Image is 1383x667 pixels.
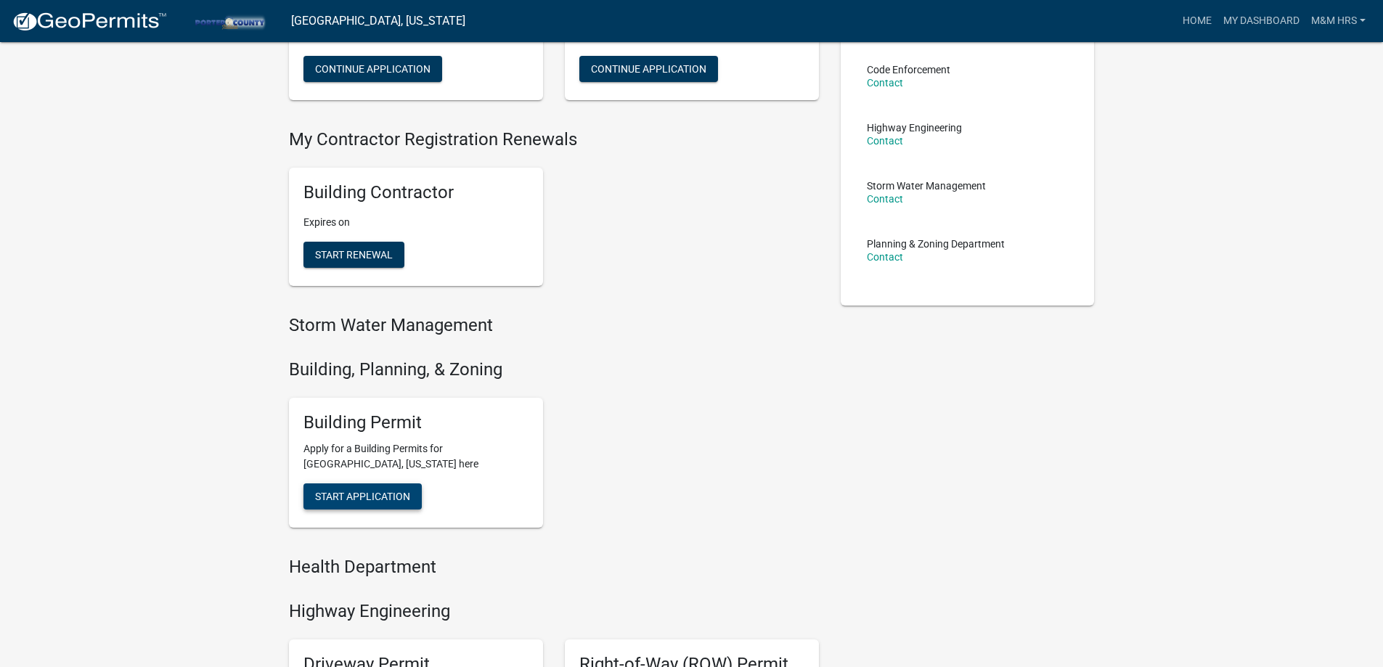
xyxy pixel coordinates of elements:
[303,242,404,268] button: Start Renewal
[1305,7,1371,35] a: M&M HRS
[289,601,819,622] h4: Highway Engineering
[1217,7,1305,35] a: My Dashboard
[289,315,819,336] h4: Storm Water Management
[303,441,529,472] p: Apply for a Building Permits for [GEOGRAPHIC_DATA], [US_STATE] here
[867,65,950,75] p: Code Enforcement
[867,181,986,191] p: Storm Water Management
[303,215,529,230] p: Expires on
[303,56,442,82] button: Continue Application
[289,359,819,380] h4: Building, Planning, & Zoning
[867,123,962,133] p: Highway Engineering
[1177,7,1217,35] a: Home
[867,193,903,205] a: Contact
[867,77,903,89] a: Contact
[289,129,819,150] h4: My Contractor Registration Renewals
[289,557,819,578] h4: Health Department
[303,412,529,433] h5: Building Permit
[867,135,903,147] a: Contact
[315,249,393,261] span: Start Renewal
[291,9,465,33] a: [GEOGRAPHIC_DATA], [US_STATE]
[289,129,819,298] wm-registration-list-section: My Contractor Registration Renewals
[303,483,422,510] button: Start Application
[867,251,903,263] a: Contact
[315,491,410,502] span: Start Application
[579,56,718,82] button: Continue Application
[867,239,1005,249] p: Planning & Zoning Department
[179,11,280,30] img: Porter County, Indiana
[303,182,529,203] h5: Building Contractor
